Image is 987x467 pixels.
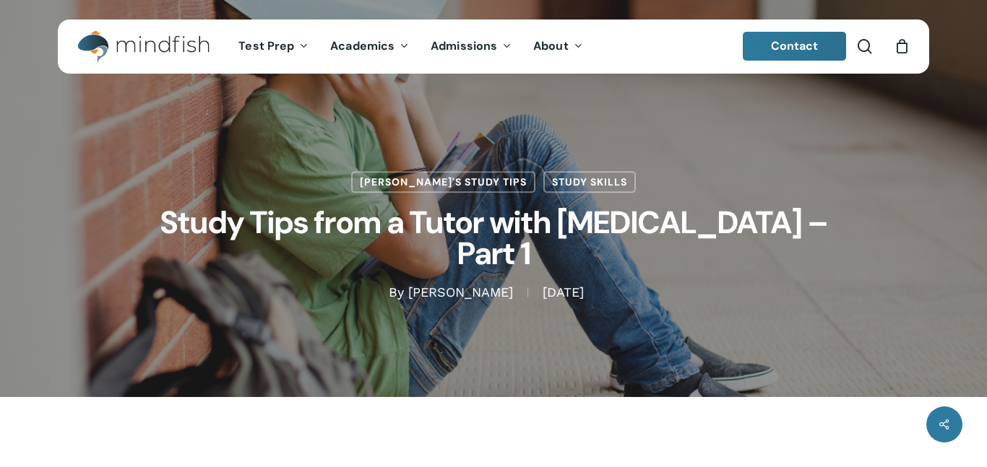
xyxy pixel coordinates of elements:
[743,32,847,61] a: Contact
[389,288,404,298] span: By
[228,19,593,74] nav: Main Menu
[533,38,569,53] span: About
[238,38,294,53] span: Test Prep
[58,19,929,74] header: Main Menu
[431,38,497,53] span: Admissions
[522,40,594,53] a: About
[543,171,636,193] a: Study Skills
[771,38,819,53] span: Contact
[228,40,319,53] a: Test Prep
[420,40,522,53] a: Admissions
[319,40,420,53] a: Academics
[330,38,395,53] span: Academics
[408,285,513,300] a: [PERSON_NAME]
[132,193,855,284] h1: Study Tips from a Tutor with [MEDICAL_DATA] – Part 1
[894,38,910,54] a: Cart
[351,171,535,193] a: [PERSON_NAME]'s Study Tips
[527,288,598,298] span: [DATE]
